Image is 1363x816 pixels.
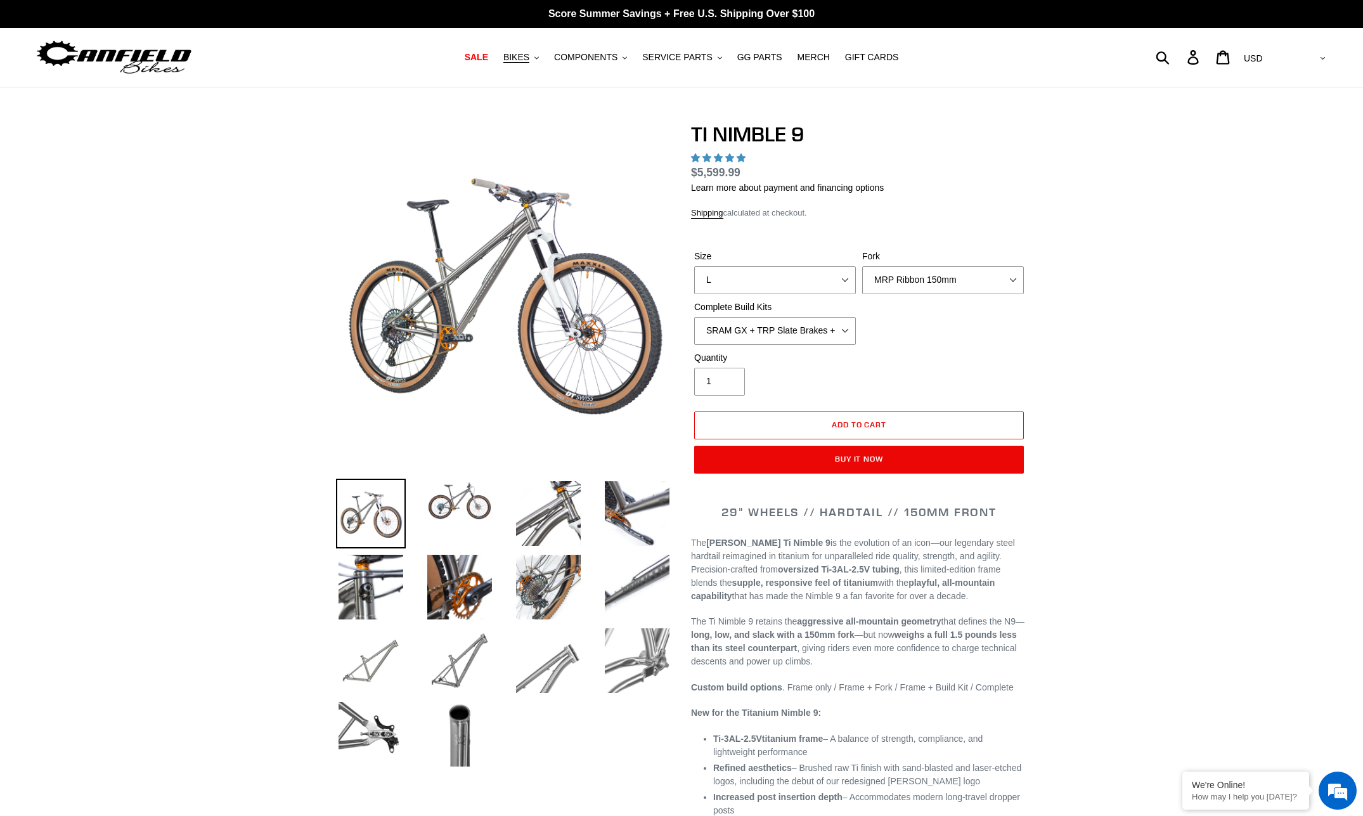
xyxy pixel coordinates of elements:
[514,626,583,696] img: Load image into Gallery viewer, TI NIMBLE 9
[691,681,1027,694] p: . Frame only / Frame + Fork / Frame + Build Kit / Complete
[691,207,1027,219] div: calculated at checkout.
[1192,780,1300,790] div: We're Online!
[691,166,740,179] span: $5,599.99
[425,479,494,523] img: Load image into Gallery viewer, TI NIMBLE 9
[832,420,887,429] span: Add to cart
[731,49,789,66] a: GG PARTS
[721,505,997,519] span: 29" WHEELS // HARDTAIL // 150MM FRONT
[336,626,406,696] img: Load image into Gallery viewer, TI NIMBLE 9
[845,52,899,63] span: GIFT CARDS
[514,552,583,622] img: Load image into Gallery viewer, TI NIMBLE 9
[691,708,821,718] strong: New for the Titanium Nimble 9:
[694,351,856,365] label: Quantity
[503,52,529,63] span: BIKES
[336,552,406,622] img: Load image into Gallery viewer, TI NIMBLE 9
[514,479,583,548] img: Load image into Gallery viewer, TI NIMBLE 9
[636,49,728,66] button: SERVICE PARTS
[691,183,884,193] a: Learn more about payment and financing options
[691,630,855,640] strong: long, low, and slack with a 150mm fork
[694,411,1024,439] button: Add to cart
[425,626,494,696] img: Load image into Gallery viewer, TI NIMBLE 9
[339,125,669,456] img: TI NIMBLE 9
[694,446,1024,474] button: Buy it now
[706,538,830,548] strong: [PERSON_NAME] Ti Nimble 9
[691,536,1027,603] p: The is the evolution of an icon—our legendary steel hardtail reimagined in titanium for unparalle...
[797,616,941,626] strong: aggressive all-mountain geometry
[778,564,900,574] strong: oversized Ti-3AL-2.5V tubing
[691,615,1027,668] p: The Ti Nimble 9 retains the that defines the N9— —but now , giving riders even more confidence to...
[713,763,792,773] strong: Refined aesthetics
[602,552,672,622] img: Load image into Gallery viewer, TI NIMBLE 9
[336,479,406,548] img: Load image into Gallery viewer, TI NIMBLE 9
[465,52,488,63] span: SALE
[694,250,856,263] label: Size
[1192,792,1300,801] p: How may I help you today?
[691,630,1017,653] strong: weighs a full 1.5 pounds less than its steel counterpart
[791,49,836,66] a: MERCH
[691,208,723,219] a: Shipping
[713,732,1027,759] li: – A balance of strength, compliance, and lightweight performance
[425,552,494,622] img: Load image into Gallery viewer, TI NIMBLE 9
[602,479,672,548] img: Load image into Gallery viewer, TI NIMBLE 9
[602,626,672,696] img: Load image into Gallery viewer, TI NIMBLE 9
[1163,43,1195,71] input: Search
[737,52,782,63] span: GG PARTS
[336,699,406,769] img: Load image into Gallery viewer, TI NIMBLE 9
[458,49,494,66] a: SALE
[798,52,830,63] span: MERCH
[35,37,193,77] img: Canfield Bikes
[497,49,545,66] button: BIKES
[554,52,617,63] span: COMPONENTS
[713,792,843,802] strong: Increased post insertion depth
[691,153,748,163] span: 4.89 stars
[425,699,494,769] img: Load image into Gallery viewer, TI NIMBLE 9
[713,734,762,744] span: Ti-3AL-2.5V
[694,301,856,314] label: Complete Build Kits
[713,734,823,744] strong: titanium frame
[839,49,905,66] a: GIFT CARDS
[691,122,1027,146] h1: TI NIMBLE 9
[732,578,878,588] strong: supple, responsive feel of titanium
[713,761,1027,788] li: – Brushed raw Ti finish with sand-blasted and laser-etched logos, including the debut of our rede...
[548,49,633,66] button: COMPONENTS
[691,682,782,692] strong: Custom build options
[862,250,1024,263] label: Fork
[642,52,712,63] span: SERVICE PARTS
